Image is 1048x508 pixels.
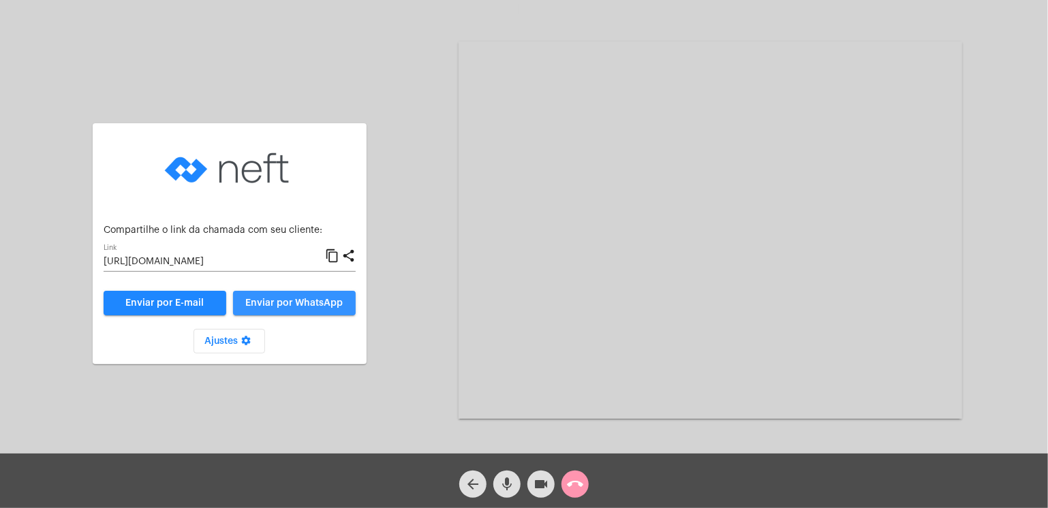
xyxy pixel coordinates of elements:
[104,225,356,236] p: Compartilhe o link da chamada com seu cliente:
[125,298,204,308] span: Enviar por E-mail
[567,476,583,492] mat-icon: call_end
[341,248,356,264] mat-icon: share
[245,298,343,308] span: Enviar por WhatsApp
[161,134,298,202] img: logo-neft-novo-2.png
[204,336,254,346] span: Ajustes
[325,248,339,264] mat-icon: content_copy
[238,335,254,351] mat-icon: settings
[194,329,265,353] button: Ajustes
[104,291,226,315] a: Enviar por E-mail
[465,476,481,492] mat-icon: arrow_back
[533,476,549,492] mat-icon: videocam
[499,476,515,492] mat-icon: mic
[233,291,356,315] button: Enviar por WhatsApp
